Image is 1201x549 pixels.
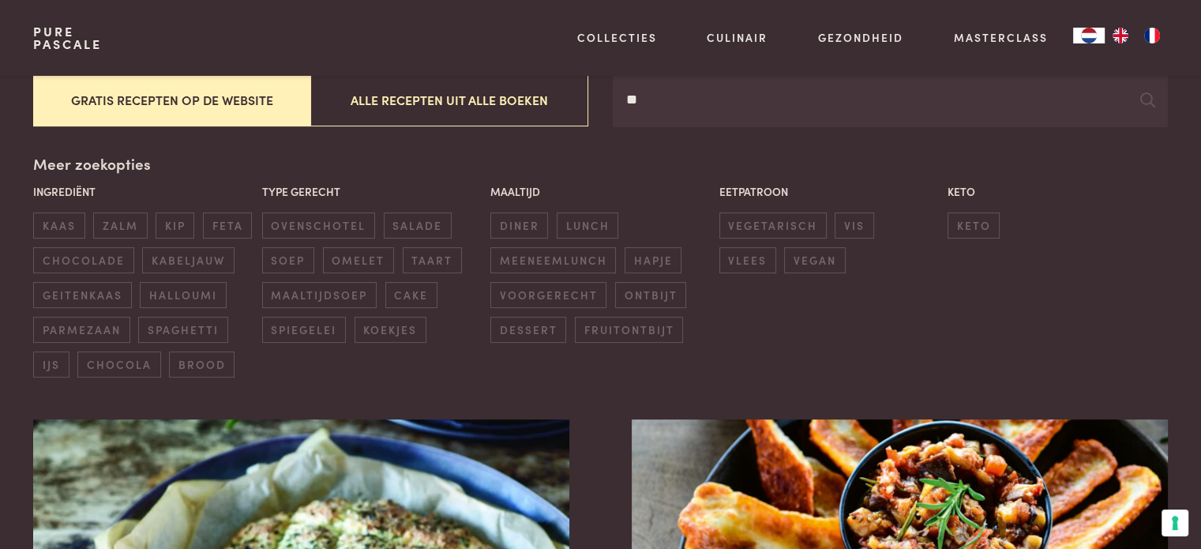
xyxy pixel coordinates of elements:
span: keto [948,212,1000,239]
span: dessert [490,317,566,343]
span: hapje [625,247,681,273]
aside: Language selected: Nederlands [1073,28,1168,43]
a: NL [1073,28,1105,43]
p: Ingrediënt [33,183,253,200]
p: Maaltijd [490,183,711,200]
span: chocola [77,352,160,378]
p: Type gerecht [262,183,482,200]
span: vegetarisch [719,212,827,239]
span: salade [384,212,452,239]
span: ovenschotel [262,212,375,239]
span: fruitontbijt [575,317,683,343]
span: feta [203,212,252,239]
a: Masterclass [954,29,1048,46]
span: taart [403,247,462,273]
span: halloumi [140,282,226,308]
a: PurePascale [33,25,102,51]
span: kabeljauw [142,247,234,273]
button: Uw voorkeuren voor toestemming voor trackingtechnologieën [1162,510,1188,536]
span: diner [490,212,548,239]
span: lunch [557,212,618,239]
span: spiegelei [262,317,346,343]
span: vlees [719,247,776,273]
span: parmezaan [33,317,129,343]
span: kaas [33,212,84,239]
span: spaghetti [138,317,227,343]
a: FR [1136,28,1168,43]
span: meeneemlunch [490,247,616,273]
a: EN [1105,28,1136,43]
span: omelet [323,247,394,273]
span: ontbijt [615,282,686,308]
span: vegan [784,247,845,273]
a: Collecties [577,29,657,46]
span: koekjes [355,317,426,343]
span: chocolade [33,247,133,273]
button: Gratis recepten op de website [33,73,310,126]
a: Gezondheid [818,29,903,46]
span: soep [262,247,314,273]
span: voorgerecht [490,282,606,308]
a: Culinair [707,29,768,46]
span: ijs [33,352,69,378]
span: kip [156,212,194,239]
span: cake [385,282,437,308]
div: Language [1073,28,1105,43]
p: Eetpatroon [719,183,940,200]
button: Alle recepten uit alle boeken [310,73,587,126]
span: brood [169,352,235,378]
span: vis [835,212,873,239]
ul: Language list [1105,28,1168,43]
span: maaltijdsoep [262,282,377,308]
span: geitenkaas [33,282,131,308]
p: Keto [948,183,1168,200]
span: zalm [93,212,147,239]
